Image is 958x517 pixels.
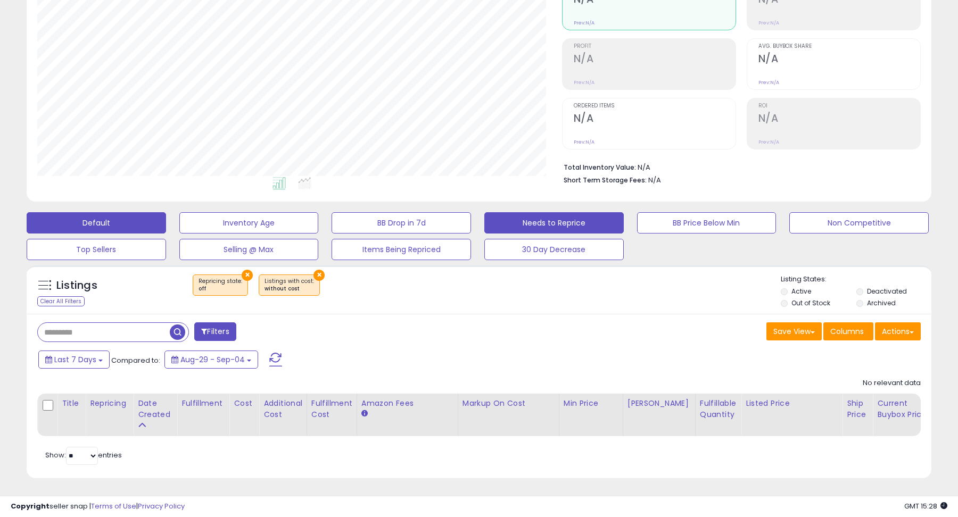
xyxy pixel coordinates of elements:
h2: N/A [758,53,920,67]
small: Prev: N/A [758,139,779,145]
button: Last 7 Days [38,351,110,369]
div: Ship Price [847,398,868,420]
h2: N/A [758,112,920,127]
div: without cost [265,285,314,293]
button: Top Sellers [27,239,166,260]
strong: Copyright [11,501,49,511]
li: N/A [564,160,913,173]
button: Save View [766,322,822,340]
p: Listing States: [781,274,931,285]
button: Needs to Reprice [484,212,624,234]
h5: Listings [56,278,97,293]
div: seller snap | | [11,502,185,512]
label: Deactivated [867,287,907,296]
small: Prev: N/A [574,79,594,86]
div: Date Created [138,398,172,420]
span: 2025-09-12 15:28 GMT [904,501,947,511]
span: Profit [574,44,736,49]
div: Markup on Cost [463,398,555,409]
div: Listed Price [746,398,838,409]
b: Total Inventory Value: [564,163,636,172]
button: BB Price Below Min [637,212,777,234]
div: off [199,285,242,293]
div: Title [62,398,81,409]
span: Avg. Buybox Share [758,44,920,49]
h2: N/A [574,53,736,67]
div: No relevant data [863,378,921,388]
div: Fulfillment [181,398,225,409]
button: 30 Day Decrease [484,239,624,260]
button: Selling @ Max [179,239,319,260]
button: Default [27,212,166,234]
small: Prev: N/A [758,20,779,26]
button: BB Drop in 7d [332,212,471,234]
th: The percentage added to the cost of goods (COGS) that forms the calculator for Min & Max prices. [458,394,559,436]
span: Last 7 Days [54,354,96,365]
div: Clear All Filters [37,296,85,306]
button: Non Competitive [789,212,929,234]
button: Items Being Repriced [332,239,471,260]
small: Amazon Fees. [361,409,368,419]
span: Ordered Items [574,103,736,109]
button: Actions [875,322,921,340]
a: Terms of Use [91,501,136,511]
span: Columns [830,326,864,337]
label: Active [791,287,811,296]
a: Privacy Policy [138,501,185,511]
button: Columns [823,322,873,340]
small: Prev: N/A [574,20,594,26]
span: Compared to: [111,355,160,365]
span: ROI [758,103,920,109]
span: Show: entries [45,450,122,460]
div: [PERSON_NAME] [627,398,691,409]
button: × [242,270,253,281]
span: N/A [648,175,661,185]
div: Cost [234,398,254,409]
div: Min Price [564,398,618,409]
div: Additional Cost [263,398,302,420]
button: Filters [194,322,236,341]
small: Prev: N/A [758,79,779,86]
h2: N/A [574,112,736,127]
span: Listings with cost : [265,277,314,293]
label: Out of Stock [791,298,830,307]
button: × [313,270,325,281]
div: Fulfillable Quantity [700,398,737,420]
div: Amazon Fees [361,398,453,409]
small: Prev: N/A [574,139,594,145]
span: Repricing state : [199,277,242,293]
div: Current Buybox Price [877,398,932,420]
label: Archived [867,298,896,307]
button: Aug-29 - Sep-04 [164,351,258,369]
span: Aug-29 - Sep-04 [180,354,245,365]
b: Short Term Storage Fees: [564,176,647,185]
div: Fulfillment Cost [311,398,352,420]
div: Repricing [90,398,129,409]
button: Inventory Age [179,212,319,234]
